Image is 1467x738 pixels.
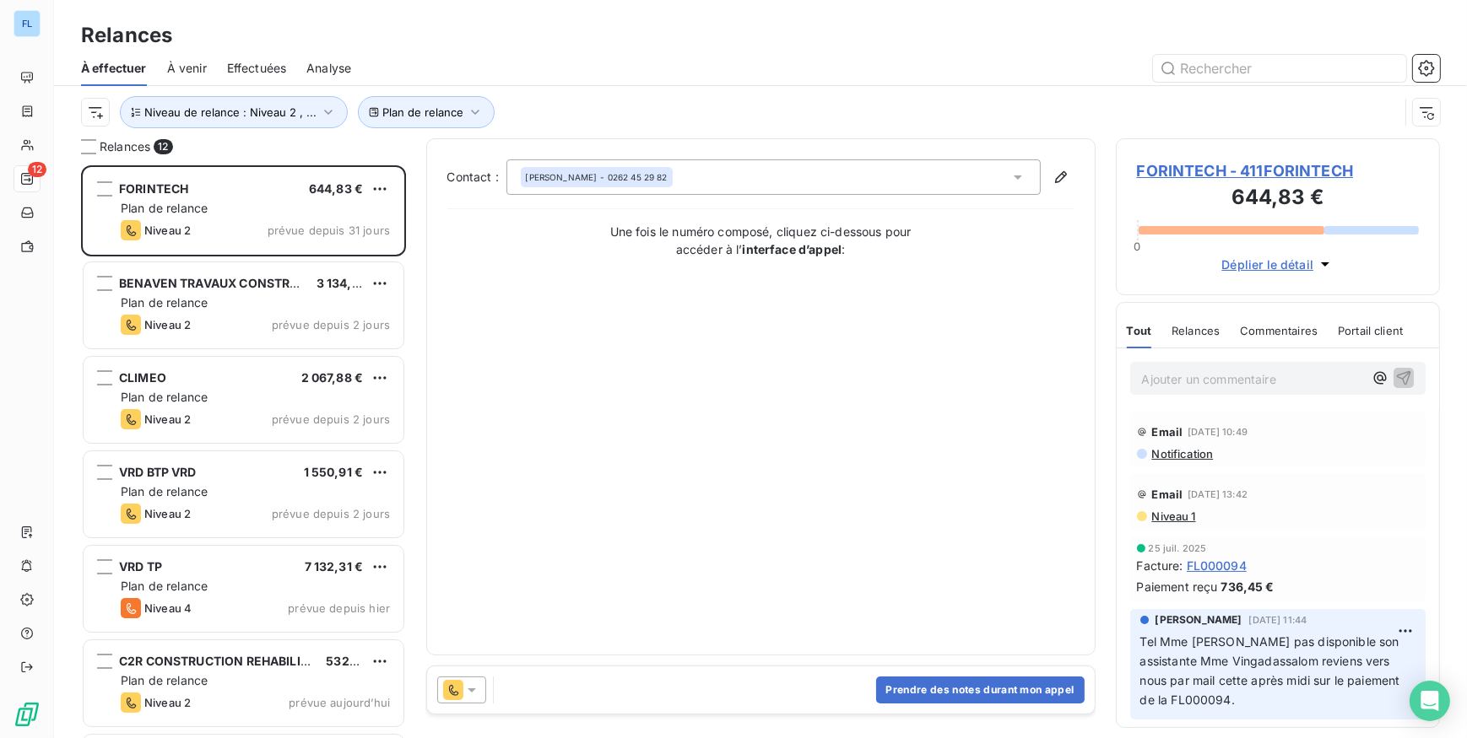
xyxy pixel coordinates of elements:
[1152,425,1183,439] span: Email
[272,412,390,426] span: prévue depuis 2 jours
[1187,557,1247,574] span: FL000094
[305,559,364,574] span: 7 132,31 €
[1150,447,1214,461] span: Notification
[144,696,191,709] span: Niveau 2
[81,60,147,77] span: À effectuer
[317,276,379,290] span: 3 134,58 €
[121,390,208,404] span: Plan de relance
[144,224,191,237] span: Niveau 2
[121,579,208,593] span: Plan de relance
[304,465,364,479] span: 1 550,91 €
[1137,182,1420,216] h3: 644,83 €
[1137,578,1218,595] span: Paiement reçu
[81,165,406,738] div: grid
[28,162,46,177] span: 12
[272,318,390,331] span: prévue depuis 2 jours
[1140,634,1404,707] span: Tel Mme [PERSON_NAME] pas disponible son assistante Mme Vingadassalom reviens vers nous par mail ...
[1188,427,1248,437] span: [DATE] 10:49
[119,370,166,385] span: CLIMEO
[382,105,463,119] span: Plan de relance
[1410,681,1450,721] div: Open Intercom Messenger
[1137,159,1420,182] span: FORINTECH - 411FORINTECH
[121,673,208,687] span: Plan de relance
[743,242,842,256] strong: interface d’appel
[144,601,192,615] span: Niveau 4
[1153,55,1406,82] input: Rechercher
[1152,488,1183,501] span: Email
[121,295,208,310] span: Plan de relance
[1221,256,1313,273] span: Déplier le détail
[1188,489,1248,499] span: [DATE] 13:42
[1150,509,1196,523] span: Niveau 1
[120,96,348,128] button: Niveau de relance : Niveau 2 , ...
[289,696,390,709] span: prévue aujourd’hui
[526,171,598,183] span: [PERSON_NAME]
[100,138,150,155] span: Relances
[81,20,172,51] h3: Relances
[876,676,1085,703] button: Prendre des notes durant mon appel
[592,223,929,258] p: Une fois le numéro composé, cliquez ci-dessous pour accéder à l’ :
[1338,324,1403,337] span: Portail client
[526,171,668,183] div: - 0262 45 29 82
[144,507,191,520] span: Niveau 2
[326,654,380,668] span: 532,34 €
[144,412,191,426] span: Niveau 2
[268,224,390,237] span: prévue depuis 31 jours
[272,507,390,520] span: prévue depuis 2 jours
[119,559,162,574] span: VRD TP
[288,601,390,615] span: prévue depuis hier
[1134,240,1140,253] span: 0
[306,60,351,77] span: Analyse
[309,181,363,196] span: 644,83 €
[1248,615,1307,625] span: [DATE] 11:44
[144,318,191,331] span: Niveau 2
[119,465,197,479] span: VRD BTP VRD
[167,60,207,77] span: À venir
[1149,543,1207,553] span: 25 juil. 2025
[119,181,188,196] span: FORINTECH
[447,169,506,186] label: Contact :
[1156,612,1242,628] span: [PERSON_NAME]
[1172,324,1220,337] span: Relances
[1221,578,1274,595] span: 736,45 €
[227,60,287,77] span: Effectuées
[1127,324,1152,337] span: Tout
[1216,255,1339,274] button: Déplier le détail
[358,96,495,128] button: Plan de relance
[119,276,363,290] span: BENAVEN TRAVAUX CONSTRUCTION BTC
[14,10,41,37] div: FL
[121,201,208,215] span: Plan de relance
[144,105,317,119] span: Niveau de relance : Niveau 2 , ...
[1240,324,1318,337] span: Commentaires
[121,484,208,498] span: Plan de relance
[14,701,41,728] img: Logo LeanPay
[1137,557,1183,574] span: Facture :
[154,139,172,154] span: 12
[119,654,403,668] span: C2R CONSTRUCTION REHABILITATION REUNION
[301,370,364,385] span: 2 067,88 €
